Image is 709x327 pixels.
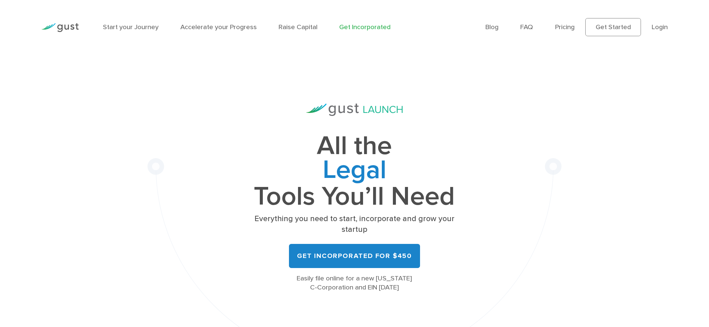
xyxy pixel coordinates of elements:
a: Login [652,23,668,31]
a: Blog [485,23,498,31]
a: Get Incorporated for $450 [289,244,420,268]
img: Gust Logo [41,23,79,32]
a: FAQ [520,23,533,31]
a: Get Started [585,18,641,36]
a: Pricing [555,23,575,31]
span: Legal [241,158,468,185]
img: Gust Launch Logo [306,104,403,116]
div: Easily file online for a new [US_STATE] C-Corporation and EIN [DATE] [241,274,468,292]
a: Accelerate your Progress [180,23,257,31]
a: Get Incorporated [339,23,391,31]
a: Raise Capital [279,23,317,31]
p: Everything you need to start, incorporate and grow your startup [241,214,468,235]
h1: All the Tools You’ll Need [241,134,468,208]
a: Start your Journey [103,23,159,31]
